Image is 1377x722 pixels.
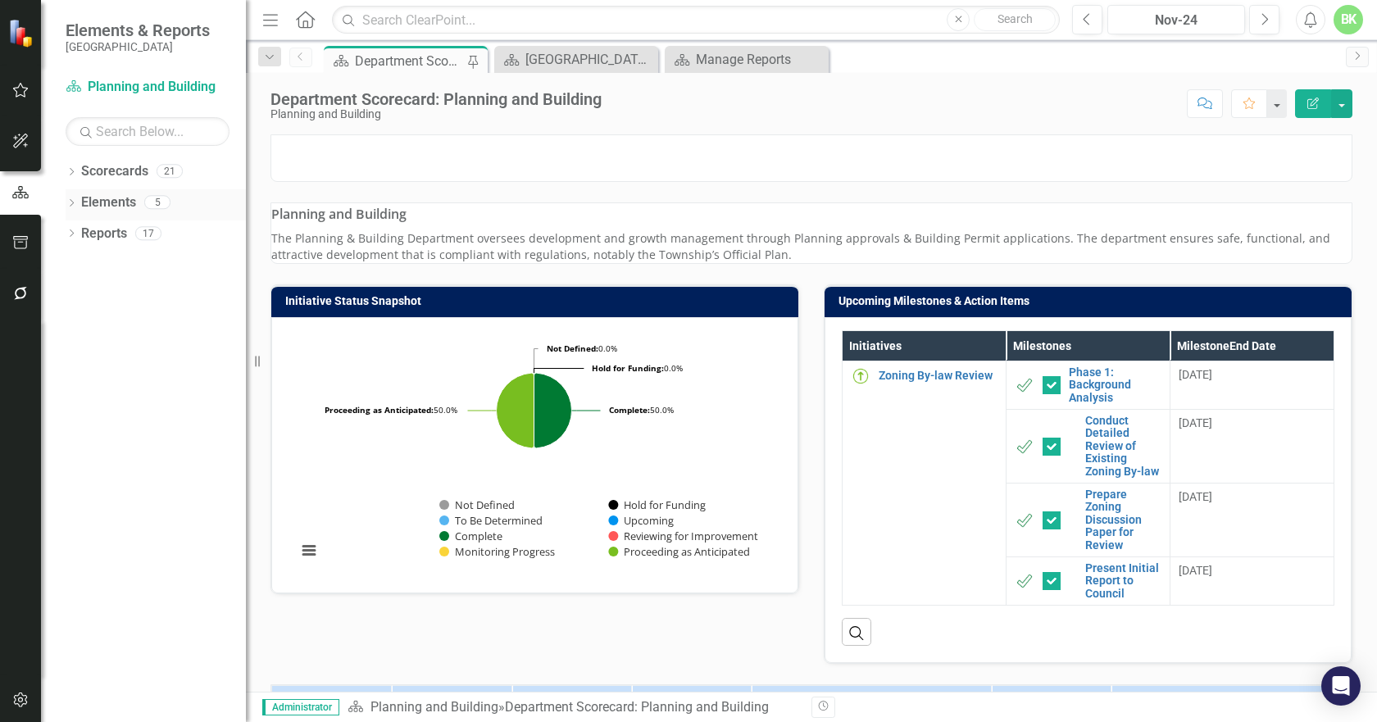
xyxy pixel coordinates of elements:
a: Conduct Detailed Review of Existing Zoning By-law [1085,415,1161,478]
tspan: Complete: [609,404,650,415]
span: Elements & Reports [66,20,210,40]
div: 17 [135,226,161,240]
img: Complete [1015,375,1034,395]
img: Complete [1015,571,1034,591]
button: Show Complete [439,529,502,543]
a: Prepare Zoning Discussion Paper for Review [1085,488,1161,552]
button: Show Not Defined [439,497,514,512]
td: Double-Click to Edit Right Click for Context Menu [1007,361,1170,409]
a: Scorecards [81,162,148,181]
tspan: Not Defined: [547,343,598,354]
p: The Planning & Building Department oversees development and growth management through Planning ap... [271,230,1352,263]
path: Proceeding as Anticipated, 2. [497,373,534,448]
div: Open Intercom Messenger [1321,666,1361,706]
button: Show Reviewing for Improvement [608,529,759,543]
button: Search [974,8,1056,31]
div: Department Scorecard: Planning and Building [355,51,463,71]
td: Double-Click to Edit Right Click for Context Menu [1007,410,1170,484]
path: Complete, 2. [534,373,571,448]
a: Manage Reports [669,49,825,70]
a: Planning and Building [66,78,229,97]
span: [DATE] [1179,368,1212,381]
h3: Upcoming Milestones & Action Items [838,295,1343,307]
td: Double-Click to Edit Right Click for Context Menu [1007,556,1170,605]
a: Present Initial Report to Council [1085,562,1161,600]
td: Double-Click to Edit [1170,361,1334,409]
svg: Interactive chart [289,330,775,576]
div: Manage Reports [696,49,825,70]
div: 5 [144,196,170,210]
div: Department Scorecard: Planning and Building [270,90,602,108]
button: Nov-24 [1107,5,1245,34]
button: BK [1334,5,1363,34]
tspan: Proceeding as Anticipated: [325,404,434,415]
span: [DATE] [1179,416,1212,429]
td: Double-Click to Edit Right Click for Context Menu [843,361,1007,605]
span: [DATE] [1179,490,1212,503]
input: Search ClearPoint... [332,6,1060,34]
td: Double-Click to Edit Right Click for Context Menu [1007,484,1170,557]
div: Planning and Building [270,108,602,120]
text: 50.0% [609,404,674,415]
text: 0.0% [547,343,617,354]
td: Double-Click to Edit [1170,410,1334,484]
a: Phase 1: Background Analysis [1069,366,1161,404]
span: Administrator [262,699,339,715]
h3: Planning and Building [271,207,1352,222]
button: View chart menu, Chart [298,539,320,562]
td: Double-Click to Edit [1170,556,1334,605]
img: ClearPoint Strategy [8,18,37,47]
button: Show To Be Determined [439,513,543,528]
img: Complete [1015,511,1034,530]
a: Reports [81,225,127,243]
small: [GEOGRAPHIC_DATA] [66,40,210,53]
button: Show Monitoring Progress [439,544,554,559]
div: Department Scorecard: Planning and Building [505,699,769,715]
h3: Initiative Status Snapshot [285,295,790,307]
div: » [348,698,799,717]
div: Chart. Highcharts interactive chart. [289,330,781,576]
text: 50.0% [325,404,457,415]
div: [GEOGRAPHIC_DATA] Page [525,49,654,70]
img: Proceeding as Anticipated [851,366,870,386]
a: Planning and Building [370,699,498,715]
span: [DATE] [1179,564,1212,577]
a: Elements [81,193,136,212]
a: Zoning By-law Review [879,370,998,382]
button: Show Proceeding as Anticipated [608,544,751,559]
button: Show Upcoming [608,513,675,528]
td: Double-Click to Edit [1170,484,1334,557]
div: 21 [157,165,183,179]
div: Nov-24 [1113,11,1239,30]
span: Search [998,12,1033,25]
tspan: Hold for Funding: [592,362,664,374]
text: 0.0% [592,362,683,374]
img: Complete [1015,437,1034,456]
input: Search Below... [66,117,229,146]
button: Show Hold for Funding [608,497,707,512]
a: [GEOGRAPHIC_DATA] Page [498,49,654,70]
